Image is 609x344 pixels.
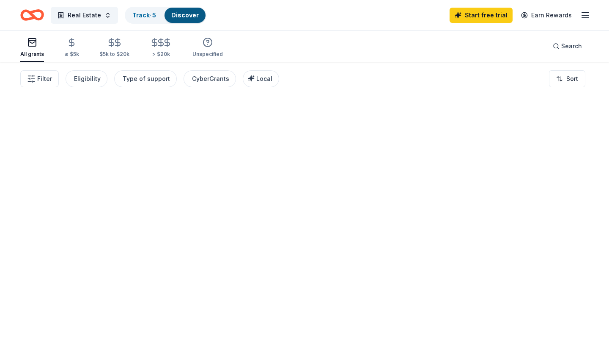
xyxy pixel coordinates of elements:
[114,70,177,87] button: Type of support
[549,70,585,87] button: Sort
[243,70,279,87] button: Local
[171,11,199,19] a: Discover
[546,38,589,55] button: Search
[20,70,59,87] button: Filter
[192,34,223,62] button: Unspecified
[184,70,236,87] button: CyberGrants
[99,34,129,62] button: $5k to $20k
[566,74,578,84] span: Sort
[132,11,156,19] a: Track· 5
[125,7,206,24] button: Track· 5Discover
[192,51,223,58] div: Unspecified
[516,8,577,23] a: Earn Rewards
[192,74,229,84] div: CyberGrants
[20,51,44,58] div: All grants
[123,74,170,84] div: Type of support
[20,5,44,25] a: Home
[64,34,79,62] button: ≤ $5k
[64,51,79,58] div: ≤ $5k
[20,34,44,62] button: All grants
[99,51,129,58] div: $5k to $20k
[561,41,582,51] span: Search
[74,74,101,84] div: Eligibility
[256,75,272,82] span: Local
[37,74,52,84] span: Filter
[66,70,107,87] button: Eligibility
[450,8,513,23] a: Start free trial
[150,34,172,62] button: > $20k
[51,7,118,24] button: Real Estate
[68,10,101,20] span: Real Estate
[150,51,172,58] div: > $20k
